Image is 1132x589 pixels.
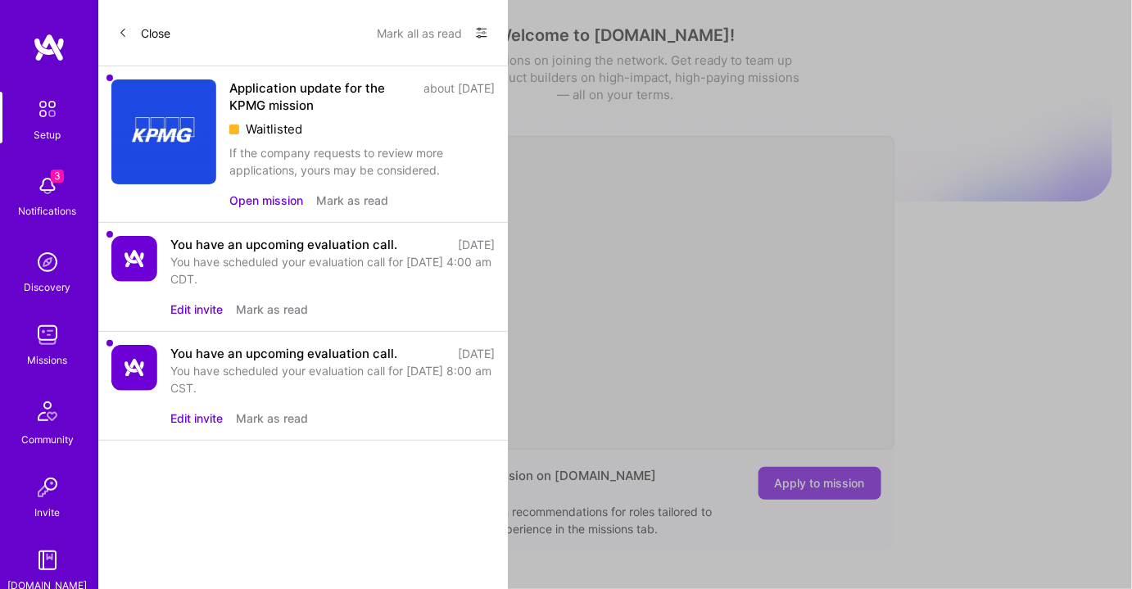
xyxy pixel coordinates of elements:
button: Edit invite [170,410,223,427]
div: Application update for the KPMG mission [229,79,414,114]
img: Company Logo [111,236,157,282]
img: Company Logo [111,345,157,391]
div: Missions [28,351,68,369]
div: about [DATE] [423,79,495,114]
button: Mark as read [236,410,308,427]
div: Discovery [25,279,71,296]
img: teamwork [31,319,64,351]
img: Company Logo [111,79,216,184]
img: guide book [31,544,64,577]
button: Mark all as read [377,20,462,46]
div: You have an upcoming evaluation call. [170,236,397,253]
img: setup [30,92,65,126]
button: Close [118,20,170,46]
img: logo [33,33,66,62]
div: [DATE] [458,236,495,253]
div: Community [21,431,74,448]
div: [DATE] [458,345,495,362]
div: Setup [34,126,61,143]
div: Waitlisted [229,120,495,138]
button: Open mission [229,192,303,209]
div: Invite [35,504,61,521]
img: bell [31,170,64,202]
img: discovery [31,246,64,279]
button: Edit invite [170,301,223,318]
div: If the company requests to review more applications, yours may be considered. [229,144,495,179]
div: You have scheduled your evaluation call for [DATE] 8:00 am CST. [170,362,495,396]
button: Mark as read [316,192,388,209]
img: Community [28,392,67,431]
div: You have an upcoming evaluation call. [170,345,397,362]
img: Invite [31,471,64,504]
div: Notifications [19,202,77,220]
div: You have scheduled your evaluation call for [DATE] 4:00 am CDT. [170,253,495,288]
span: 3 [51,170,64,183]
button: Mark as read [236,301,308,318]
